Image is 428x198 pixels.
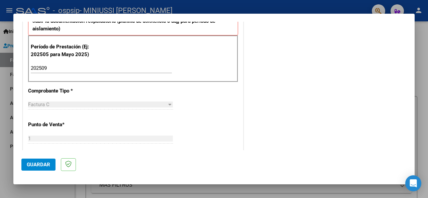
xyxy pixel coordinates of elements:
[28,87,91,95] p: Comprobante Tipo *
[28,102,49,108] span: Factura C
[32,11,224,32] strong: Luego de guardar debe preaprobar la factura asociandola a un legajo de integración y subir la doc...
[28,121,91,129] p: Punto de Venta
[405,175,421,191] div: Open Intercom Messenger
[31,43,92,58] p: Período de Prestación (Ej: 202505 para Mayo 2025)
[27,162,50,168] span: Guardar
[21,159,56,171] button: Guardar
